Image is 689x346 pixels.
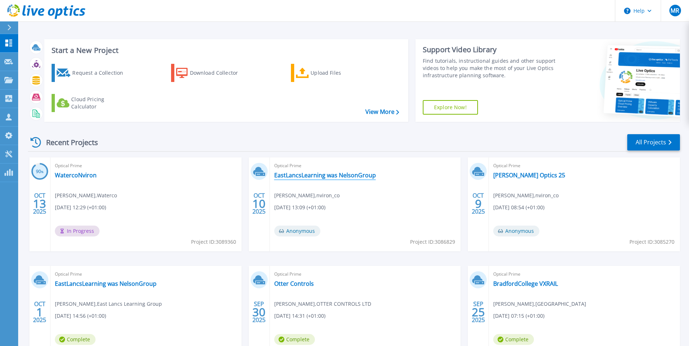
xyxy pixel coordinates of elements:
[493,172,565,179] a: [PERSON_NAME] Optics 25
[423,57,558,79] div: Find tutorials, instructional guides and other support videos to help you make the most of your L...
[493,191,559,199] span: [PERSON_NAME] , nviron_co
[55,203,106,211] span: [DATE] 12:29 (+01:00)
[72,66,130,80] div: Request a Collection
[670,8,679,13] span: MR
[475,201,482,207] span: 9
[190,66,248,80] div: Download Collector
[274,172,376,179] a: EastLancsLearning was NelsonGroup
[311,66,369,80] div: Upload Files
[55,172,97,179] a: WatercoNviron
[33,299,46,325] div: OCT 2025
[493,270,676,278] span: Optical Prime
[493,280,558,287] a: BradfordCollege VXRAIL
[274,300,371,308] span: [PERSON_NAME] , OTTER CONTROLS LTD
[627,134,680,151] a: All Projects
[33,190,46,217] div: OCT 2025
[274,162,457,170] span: Optical Prime
[274,203,325,211] span: [DATE] 13:09 (+01:00)
[52,46,399,54] h3: Start a New Project
[252,190,266,217] div: OCT 2025
[493,312,544,320] span: [DATE] 07:15 (+01:00)
[365,108,399,115] a: View More
[274,191,340,199] span: [PERSON_NAME] , nviron_co
[493,300,586,308] span: [PERSON_NAME] , [GEOGRAPHIC_DATA]
[31,168,48,176] h3: 90
[55,191,117,199] span: [PERSON_NAME] , Waterco
[471,299,485,325] div: SEP 2025
[252,299,266,325] div: SEP 2025
[28,133,108,151] div: Recent Projects
[274,334,315,345] span: Complete
[33,201,46,207] span: 13
[55,280,157,287] a: EastLancsLearning was NelsonGroup
[55,312,106,320] span: [DATE] 14:56 (+01:00)
[171,64,252,82] a: Download Collector
[252,309,266,315] span: 30
[274,312,325,320] span: [DATE] 14:31 (+01:00)
[471,190,485,217] div: OCT 2025
[55,270,237,278] span: Optical Prime
[274,270,457,278] span: Optical Prime
[55,226,100,236] span: In Progress
[291,64,372,82] a: Upload Files
[52,64,133,82] a: Request a Collection
[36,309,43,315] span: 1
[493,226,539,236] span: Anonymous
[423,45,558,54] div: Support Video Library
[55,162,237,170] span: Optical Prime
[493,162,676,170] span: Optical Prime
[55,334,96,345] span: Complete
[71,96,129,110] div: Cloud Pricing Calculator
[52,94,133,112] a: Cloud Pricing Calculator
[410,238,455,246] span: Project ID: 3086829
[41,170,44,174] span: %
[252,201,266,207] span: 10
[493,334,534,345] span: Complete
[191,238,236,246] span: Project ID: 3089360
[55,300,162,308] span: [PERSON_NAME] , East Lancs Learning Group
[472,309,485,315] span: 25
[274,226,320,236] span: Anonymous
[493,203,544,211] span: [DATE] 08:54 (+01:00)
[274,280,314,287] a: Otter Controls
[629,238,674,246] span: Project ID: 3085270
[423,100,478,115] a: Explore Now!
